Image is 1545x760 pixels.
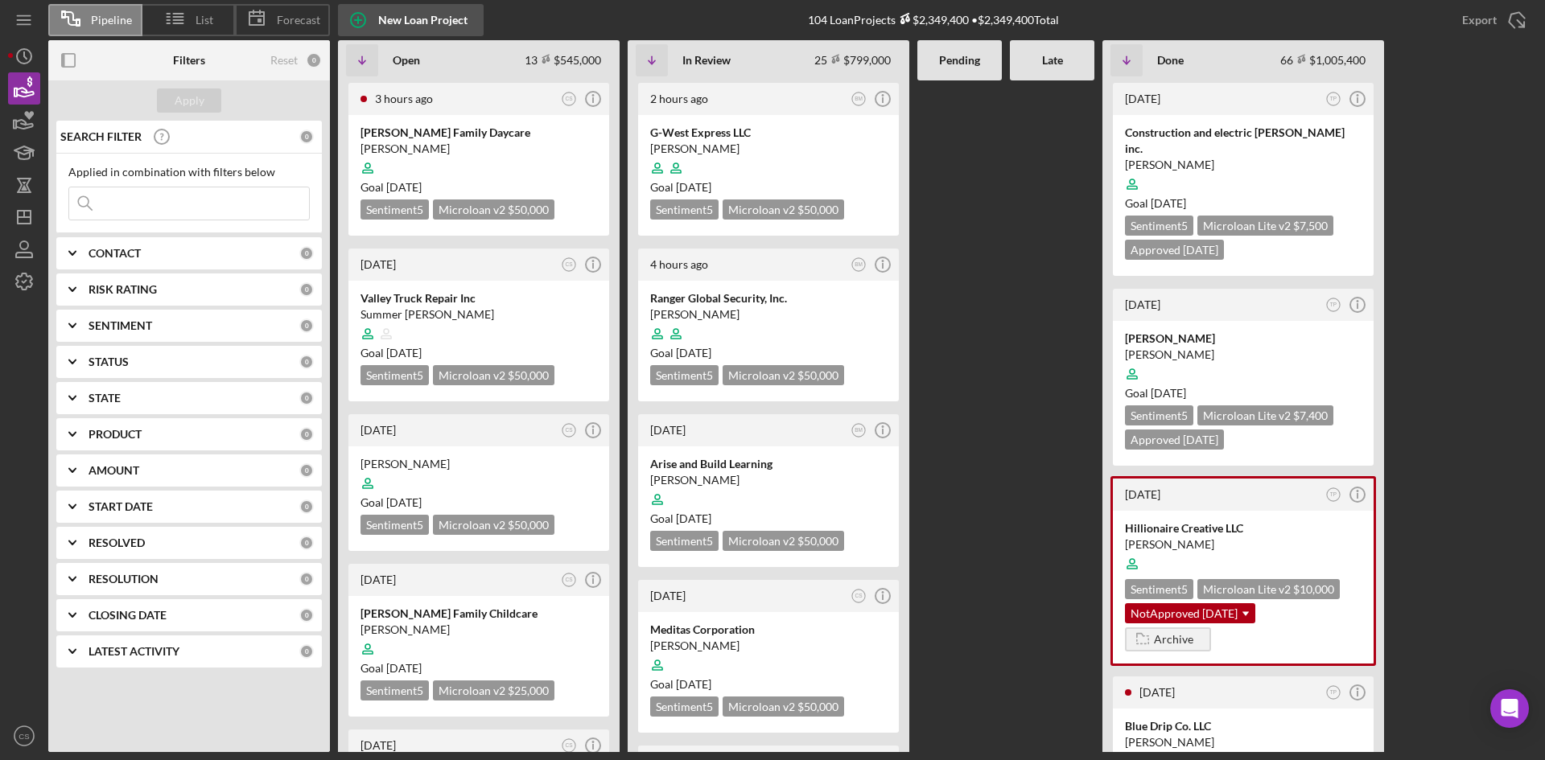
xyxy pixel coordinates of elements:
[299,644,314,659] div: 0
[676,180,711,194] time: 11/08/2025
[1125,240,1224,260] div: Approved [DATE]
[1125,216,1193,236] div: Sentiment 5
[360,515,429,535] div: Sentiment 5
[797,368,838,382] span: $50,000
[386,661,422,675] time: 11/08/2025
[1125,718,1362,734] div: Blue Drip Co. LLC
[378,4,468,36] div: New Loan Project
[650,290,887,306] div: Ranger Global Security, Inc.
[650,306,887,322] div: [PERSON_NAME]
[1110,80,1376,278] a: [DATE]TPConstruction and electric [PERSON_NAME] inc.[PERSON_NAME]Goal [DATE]Sentiment5Microloan L...
[1157,54,1184,67] b: Done
[1151,196,1186,210] time: 07/29/2025
[650,622,887,638] div: Meditas Corporation
[299,129,314,144] div: 0
[360,141,597,157] div: [PERSON_NAME]
[360,622,597,638] div: [PERSON_NAME]
[1446,4,1537,36] button: Export
[360,199,429,220] div: Sentiment 5
[855,96,863,101] text: BM
[8,720,40,752] button: CS
[89,392,121,405] b: STATE
[89,247,141,260] b: CONTACT
[60,130,142,143] b: SEARCH FILTER
[196,14,213,27] span: List
[360,290,597,306] div: Valley Truck Repair Inc
[650,677,711,691] span: Goal
[650,125,887,141] div: G-West Express LLC
[676,511,711,525] time: 11/08/2025
[636,246,901,404] a: 4 hours agoBMRanger Global Security, Inc.[PERSON_NAME]Goal [DATE]Sentiment5Microloan v2 $50,000
[299,318,314,333] div: 0
[68,166,310,179] div: Applied in combination with filters below
[299,499,314,514] div: 0
[299,572,314,586] div: 0
[1125,125,1362,157] div: Construction and electric [PERSON_NAME] inc.
[1280,53,1366,67] div: 66 $1,005,400
[1197,216,1333,236] div: Microloan Lite v2 $7,500
[393,54,420,67] b: Open
[566,96,574,101] text: CS
[433,515,554,535] div: Microloan v2
[433,365,554,385] div: Microloan v2
[89,428,142,441] b: PRODUCT
[433,199,554,220] div: Microloan v2
[299,282,314,297] div: 0
[808,13,1059,27] div: 104 Loan Projects • $2,349,400 Total
[797,203,838,216] span: $50,000
[1125,92,1160,105] time: 2025-07-29 02:20
[433,680,554,700] div: Microloan v2
[338,4,484,36] button: New Loan Project
[1125,627,1211,651] button: Archive
[1330,302,1337,307] text: TP
[1125,331,1362,347] div: [PERSON_NAME]
[1197,405,1333,425] div: Microloan Lite v2 $7,400
[636,412,901,569] a: [DATE]BMArise and Build Learning[PERSON_NAME]Goal [DATE]Sentiment5Microloan v2 $50,000
[360,365,429,385] div: Sentiment 5
[525,53,601,67] div: 13 $545,000
[848,88,870,110] button: BM
[1125,734,1362,750] div: [PERSON_NAME]
[346,412,612,553] a: [DATE]CS[PERSON_NAME]Goal [DATE]Sentiment5Microloan v2 $50,000
[797,700,838,713] span: $50,000
[1125,298,1160,311] time: 2025-07-28 05:30
[558,420,580,442] button: CS
[306,52,322,68] div: 0
[723,365,844,385] div: Microloan v2
[299,608,314,622] div: 0
[1125,579,1193,599] div: Sentiment 5
[299,463,314,478] div: 0
[1125,520,1362,536] div: Hillionaire Creative LLC
[360,606,597,622] div: [PERSON_NAME] Family Childcare
[89,573,159,585] b: RESOLUTION
[1330,96,1337,101] text: TP
[650,423,686,437] time: 2025-09-25 18:05
[636,577,901,735] a: [DATE]CSMeditas Corporation[PERSON_NAME]Goal [DATE]Sentiment5Microloan v2 $50,000
[558,254,580,276] button: CS
[650,696,719,717] div: Sentiment 5
[1490,689,1529,728] div: Open Intercom Messenger
[360,573,396,586] time: 2025-09-24 19:34
[299,427,314,442] div: 0
[566,427,574,433] text: CS
[360,125,597,141] div: [PERSON_NAME] Family Daycare
[848,254,870,276] button: BM
[1125,487,1160,501] time: 2025-07-25 16:24
[1125,157,1362,173] div: [PERSON_NAME]
[723,199,844,220] div: Microloan v2
[386,495,422,509] time: 11/09/2025
[1323,88,1345,110] button: TP
[1139,685,1175,699] time: 2025-07-23 00:30
[566,577,574,582] text: CS
[1330,689,1337,695] text: TP
[558,88,580,110] button: CS
[650,199,719,220] div: Sentiment 5
[89,319,152,332] b: SENTIMENT
[676,677,711,691] time: 10/09/2025
[1197,579,1340,599] div: Microloan Lite v2 $10,000
[360,423,396,437] time: 2025-09-25 18:42
[855,593,863,598] text: CS
[650,638,887,654] div: [PERSON_NAME]
[650,531,719,551] div: Sentiment 5
[1151,386,1186,400] time: 08/04/2025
